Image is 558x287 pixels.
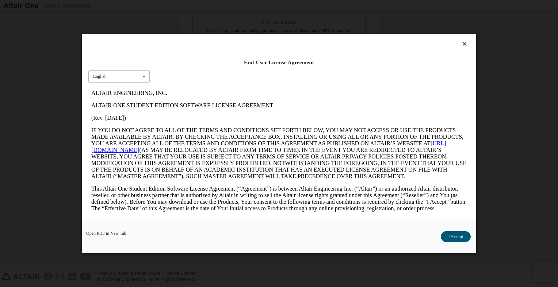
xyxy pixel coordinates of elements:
[3,53,358,66] a: [URL][DOMAIN_NAME]
[93,74,107,79] div: English
[3,15,378,22] p: ALTAIR ONE STUDENT EDITION SOFTWARE LICENSE AGREEMENT
[3,40,378,93] p: IF YOU DO NOT AGREE TO ALL OF THE TERMS AND CONDITIONS SET FORTH BELOW, YOU MAY NOT ACCESS OR USE...
[3,99,378,125] p: This Altair One Student Edition Software License Agreement (“Agreement”) is between Altair Engine...
[441,231,471,242] button: I Accept
[3,3,378,9] p: ALTAIR ENGINEERING, INC.
[86,231,126,236] a: Open PDF in New Tab
[88,59,470,66] div: End-User License Agreement
[3,28,378,34] p: (Rev. [DATE])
